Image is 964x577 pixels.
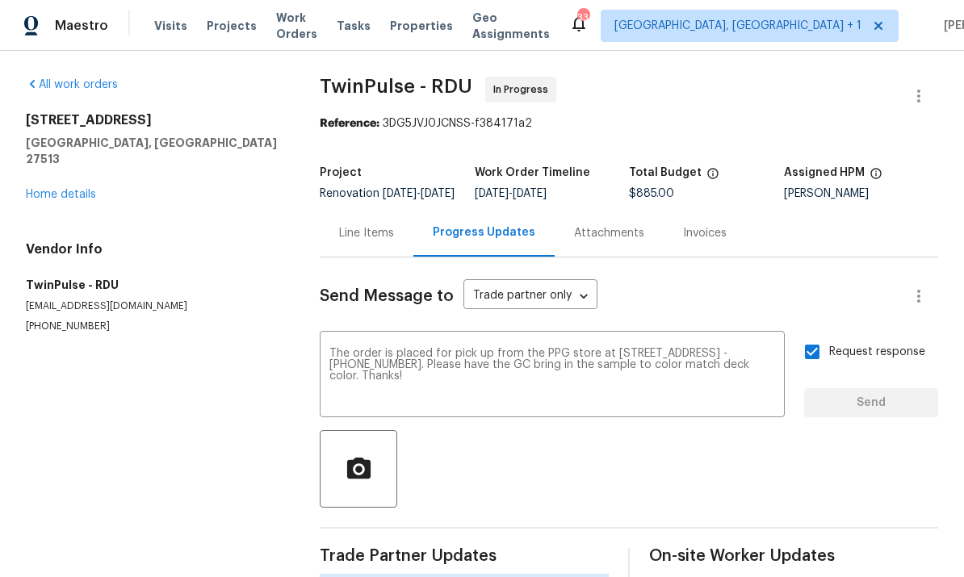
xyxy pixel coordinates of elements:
h5: Project [320,167,362,178]
div: 3DG5JVJ0JCNSS-f384171a2 [320,115,938,132]
a: All work orders [26,79,118,90]
h5: Total Budget [629,167,702,178]
span: Request response [829,344,925,361]
p: [EMAIL_ADDRESS][DOMAIN_NAME] [26,299,281,313]
span: Properties [390,18,453,34]
b: Reference: [320,118,379,129]
span: Projects [207,18,257,34]
span: Maestro [55,18,108,34]
span: [DATE] [475,188,509,199]
div: [PERSON_NAME] [784,188,939,199]
h5: [GEOGRAPHIC_DATA], [GEOGRAPHIC_DATA] 27513 [26,135,281,167]
h5: TwinPulse - RDU [26,277,281,293]
div: Trade partner only [463,283,597,310]
span: Renovation [320,188,455,199]
span: Work Orders [276,10,317,42]
span: [GEOGRAPHIC_DATA], [GEOGRAPHIC_DATA] + 1 [614,18,861,34]
span: Visits [154,18,187,34]
span: Send Message to [320,288,454,304]
span: The hpm assigned to this work order. [870,167,882,188]
span: [DATE] [513,188,547,199]
span: [DATE] [383,188,417,199]
h2: [STREET_ADDRESS] [26,112,281,128]
a: Home details [26,189,96,200]
span: $885.00 [629,188,674,199]
span: In Progress [493,82,555,98]
span: [DATE] [421,188,455,199]
h4: Vendor Info [26,241,281,257]
span: Geo Assignments [472,10,550,42]
span: - [475,188,547,199]
div: Progress Updates [433,224,535,240]
div: Line Items [339,225,394,241]
span: Trade Partner Updates [320,548,609,564]
span: The total cost of line items that have been proposed by Opendoor. This sum includes line items th... [706,167,719,188]
h5: Assigned HPM [784,167,865,178]
div: Attachments [574,225,644,241]
span: On-site Worker Updates [649,548,938,564]
h5: Work Order Timeline [475,167,590,178]
span: - [383,188,455,199]
div: Invoices [683,225,727,241]
div: 33 [577,10,589,26]
textarea: The order is placed for pick up from the PPG store at [STREET_ADDRESS] - [PHONE_NUMBER]. Please h... [329,348,775,404]
p: [PHONE_NUMBER] [26,320,281,333]
span: TwinPulse - RDU [320,77,472,96]
span: Tasks [337,20,371,31]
